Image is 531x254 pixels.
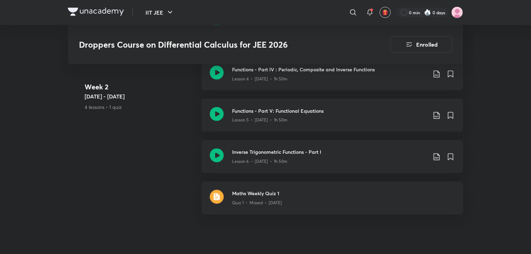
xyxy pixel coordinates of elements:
button: IIT JEE [141,6,179,19]
p: Lesson 6 • [DATE] • 1h 50m [232,159,287,165]
img: avatar [382,9,388,16]
a: Inverse Trigonometric Functions - Part ILesson 6 • [DATE] • 1h 50m [201,140,463,182]
img: streak [424,9,431,16]
img: Adah Patil Patil [451,7,463,18]
p: Lesson 4 • [DATE] • 1h 50m [232,76,287,82]
h4: Week 2 [85,82,196,92]
h5: [DATE] - [DATE] [85,92,196,101]
a: Functions - Part V: Functional EquationsLesson 5 • [DATE] • 1h 50m [201,99,463,140]
h3: Functions - Part V: Functional Equations [232,107,427,114]
button: avatar [380,7,391,18]
h3: Inverse Trigonometric Functions - Part I [232,149,427,156]
a: quizMaths Weekly Quiz 1Quiz 1 • Missed • [DATE] [201,182,463,223]
a: Functions - Part IV : Periodic, Composite and Inverse FunctionsLesson 4 • [DATE] • 1h 50m [201,57,463,99]
img: Company Logo [68,8,124,16]
p: Lesson 5 • [DATE] • 1h 50m [232,117,287,124]
h3: Functions - Part IV : Periodic, Composite and Inverse Functions [232,66,427,73]
h3: Droppers Course on Differential Calculus for JEE 2026 [79,40,351,50]
button: Enrolled [391,36,452,53]
h3: Maths Weekly Quiz 1 [232,190,455,197]
img: quiz [210,190,224,204]
p: 4 lessons • 1 quiz [85,103,196,111]
a: Company Logo [68,8,124,18]
p: Quiz 1 • Missed • [DATE] [232,200,282,206]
